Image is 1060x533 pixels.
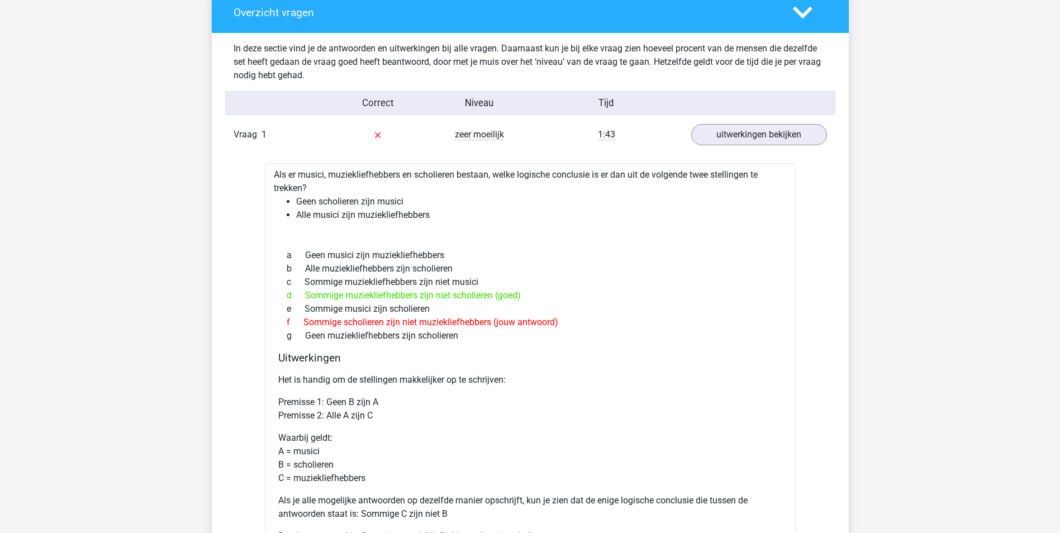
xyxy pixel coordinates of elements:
div: Geen musici zijn muziekliefhebbers [278,249,782,262]
div: Niveau [429,96,530,110]
span: a [287,249,305,262]
div: Sommige scholieren zijn niet muziekliefhebbers (jouw antwoord) [278,316,782,329]
div: Geen muziekliefhebbers zijn scholieren [278,329,782,342]
p: Als je alle mogelijke antwoorden op dezelfde manier opschrijft, kun je zien dat de enige logische... [278,494,782,521]
span: b [287,262,305,275]
div: Alle muziekliefhebbers zijn scholieren [278,262,782,275]
p: Het is handig om de stellingen makkelijker op te schrijven: [278,373,782,387]
span: d [287,289,305,302]
span: 1:43 [598,129,615,140]
div: Sommige muziekliefhebbers zijn niet musici [278,275,782,289]
h4: Uitwerkingen [278,351,782,364]
div: In deze sectie vind je de antwoorden en uitwerkingen bij alle vragen. Daarnaast kun je bij elke v... [225,42,835,82]
li: Alle musici zijn muziekliefhebbers [296,208,787,222]
h4: Overzicht vragen [234,6,776,19]
span: e [287,302,305,316]
div: Sommige musici zijn scholieren [278,302,782,316]
span: g [287,329,305,342]
span: c [287,275,305,289]
span: Vraag [234,128,262,141]
span: zeer moeilijk [455,129,504,140]
span: f [287,316,303,329]
div: Correct [327,96,429,110]
a: uitwerkingen bekijken [691,124,827,145]
span: 1 [262,129,267,140]
p: Waarbij geldt: A = musici B = scholieren C = muziekliefhebbers [278,431,782,485]
div: Sommige muziekliefhebbers zijn niet scholieren (goed) [278,289,782,302]
li: Geen scholieren zijn musici [296,195,787,208]
div: Tijd [530,96,682,110]
p: Premisse 1: Geen B zijn A Premisse 2: Alle A zijn C [278,396,782,422]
